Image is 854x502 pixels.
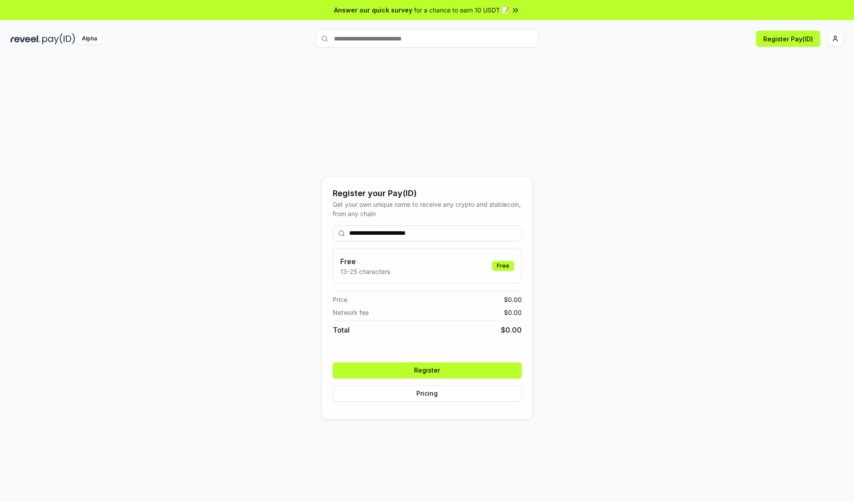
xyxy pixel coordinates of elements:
[333,295,347,304] span: Price
[501,325,522,335] span: $ 0.00
[340,267,390,276] p: 13-25 characters
[333,362,522,378] button: Register
[333,386,522,402] button: Pricing
[333,187,522,200] div: Register your Pay(ID)
[756,31,820,47] button: Register Pay(ID)
[333,308,369,317] span: Network fee
[504,308,522,317] span: $ 0.00
[42,33,75,44] img: pay_id
[77,33,102,44] div: Alpha
[333,325,350,335] span: Total
[414,5,509,15] span: for a chance to earn 10 USDT 📝
[504,295,522,304] span: $ 0.00
[11,33,40,44] img: reveel_dark
[340,256,390,267] h3: Free
[334,5,412,15] span: Answer our quick survey
[333,200,522,218] div: Get your own unique name to receive any crypto and stablecoin, from any chain
[492,261,514,271] div: Free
